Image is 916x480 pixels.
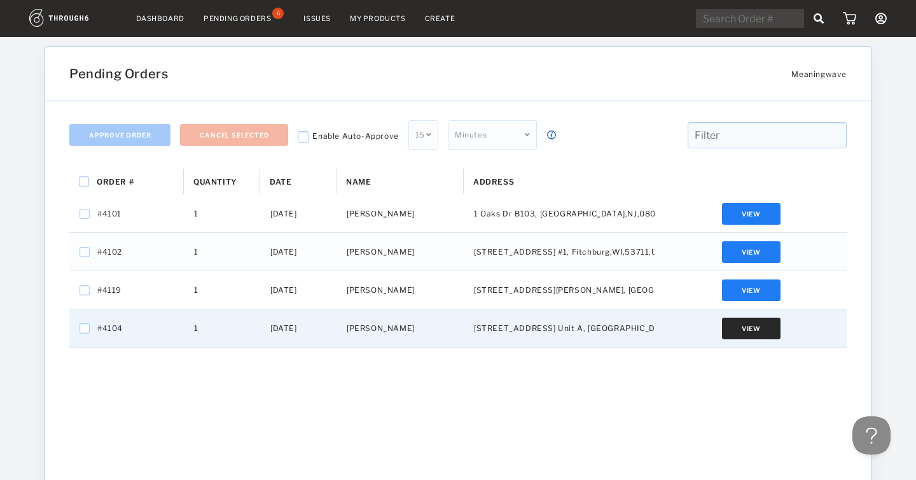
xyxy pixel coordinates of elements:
h1: Pending Orders [69,66,716,81]
span: [STREET_ADDRESS] #1 , Fitchburg , WI , 53711 , US [474,244,663,260]
div: 1 [184,233,260,271]
span: Address [473,177,514,187]
button: Approve Order [69,124,170,146]
img: icon_cart.dab5cea1.svg [843,12,856,25]
div: Press SPACE to select this row. [69,195,847,233]
span: [DATE] [270,244,297,260]
div: Press SPACE to select this row. [69,233,847,271]
span: Name [346,177,371,187]
div: [PERSON_NAME] [337,195,464,232]
iframe: Toggle Customer Support [852,416,891,455]
input: Filter [688,122,847,148]
div: Enable Auto-Approve [312,126,398,144]
span: #4119 [97,282,121,299]
button: View [722,318,781,339]
span: #4102 [97,244,122,260]
div: 1 [184,309,260,347]
button: View [722,241,781,263]
div: 6 [272,8,284,19]
button: Cancel Selected [180,124,288,146]
a: Dashboard [136,14,184,23]
div: [PERSON_NAME] [337,309,464,347]
div: 1 [184,195,260,232]
div: 15 [408,120,438,150]
div: Press SPACE to select this row. [69,271,847,309]
img: icon_button_info.cb0b00cd.svg [546,130,557,140]
div: Pending Orders [204,14,271,23]
span: Quantity [193,177,237,187]
input: Search Order # [696,9,804,28]
div: [PERSON_NAME] [337,271,464,309]
a: Pending Orders6 [204,13,284,24]
span: Date [270,177,291,187]
span: [DATE] [270,206,297,222]
span: [STREET_ADDRESS][PERSON_NAME] , [GEOGRAPHIC_DATA] , FL , 33609 , US [474,282,769,299]
button: View [722,203,781,225]
span: [STREET_ADDRESS] Unit A , [GEOGRAPHIC_DATA] , [US_STATE] , 98579 , [GEOGRAPHIC_DATA] [474,320,839,337]
span: Order # [97,177,134,187]
span: Meaningwave [791,69,847,79]
img: logo.1c10ca64.svg [29,9,117,27]
span: [DATE] [270,320,297,337]
div: Minutes [448,120,537,150]
a: Issues [303,14,331,23]
a: My Products [350,14,406,23]
button: View [722,279,781,301]
span: #4101 [97,206,121,222]
span: 1 Oaks Dr B103 , [GEOGRAPHIC_DATA] , NJ , 08085 , US [474,206,681,222]
div: Press SPACE to select this row. [69,309,847,348]
a: Create [425,14,455,23]
div: 1 [184,271,260,309]
span: [DATE] [270,282,297,299]
span: #4104 [97,320,123,337]
div: [PERSON_NAME] [337,233,464,271]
